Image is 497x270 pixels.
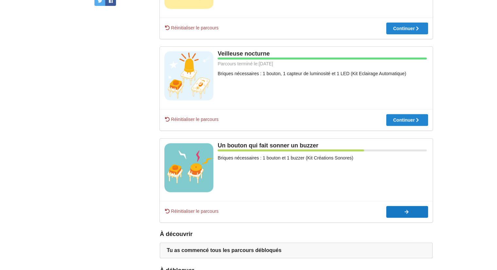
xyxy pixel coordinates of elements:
[386,23,428,34] button: Continuer
[160,230,433,238] div: À découvrir
[164,50,428,58] div: Veilleuse nocturne
[164,60,427,67] div: Parcours terminé le: [DATE]
[164,142,428,149] div: Un bouton qui fait sonner un buzzer
[164,116,219,123] span: Réinitialiser le parcours
[164,70,428,77] div: Briques nécessaires : 1 bouton, 1 capteur de luminosité et 1 LED (Kit Eclairage Automatique)
[393,26,421,31] div: Continuer
[164,208,219,214] span: Réinitialiser le parcours
[164,143,213,192] img: vignettes_ve.jpg
[164,51,213,100] img: veilleuse+led+pcb+ok.jpg
[393,118,421,122] div: Continuer
[386,114,428,126] button: Continuer
[164,25,219,31] span: Réinitialiser le parcours
[164,155,428,161] div: Briques nécessaires : 1 bouton et 1 buzzer (Kit Créations Sonores)
[167,247,426,254] div: Tu as commencé tous les parcours débloqués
